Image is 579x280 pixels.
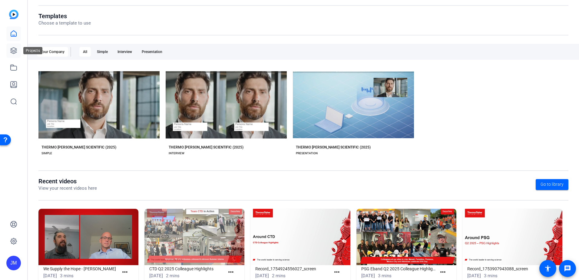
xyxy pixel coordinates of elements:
[144,209,244,265] img: CTD Q2 2025 Colleague Highlights
[439,268,447,276] mat-icon: more_horiz
[121,268,129,276] mat-icon: more_horiz
[38,178,97,185] h1: Recent videos
[23,47,42,54] div: Projects
[541,181,564,188] span: Go to library
[536,179,568,190] a: Go to library
[544,265,551,272] mat-icon: accessibility
[79,47,91,57] div: All
[60,273,74,278] span: 3 mins
[250,209,350,265] img: Record_1754924556027_screen
[93,47,111,57] div: Simple
[564,265,571,272] mat-icon: message
[361,273,375,278] span: [DATE]
[37,47,68,57] div: Your Company
[41,151,52,156] div: SIMPLE
[296,151,318,156] div: PRESENTATION
[462,209,562,265] img: Record_1753907943088_screen
[169,151,184,156] div: INTERVIEW
[378,273,392,278] span: 3 mins
[9,10,18,19] img: blue-gradient.svg
[138,47,166,57] div: Presentation
[255,265,331,272] h1: Record_1754924556027_screen
[333,268,341,276] mat-icon: more_horiz
[255,273,269,278] span: [DATE]
[227,268,235,276] mat-icon: more_horiz
[38,209,138,265] img: We Supply the Hope - Perry Jennings
[43,265,119,272] h1: We Supply the Hope - [PERSON_NAME]
[41,145,116,150] div: THERMO [PERSON_NAME] SCIENTIFIC (2025)
[38,185,97,192] p: View your recent videos here
[272,273,286,278] span: 2 mins
[467,273,481,278] span: [DATE]
[166,273,180,278] span: 2 mins
[38,20,91,27] p: Choose a template to use
[467,265,543,272] h1: Record_1753907943088_screen
[149,273,163,278] span: [DATE]
[149,265,225,272] h1: CTD Q2 2025 Colleague Highlights
[484,273,498,278] span: 3 mins
[356,209,456,265] img: PSG Eband Q2 2025 Colleague Highlights
[114,47,136,57] div: Interview
[43,273,57,278] span: [DATE]
[361,265,437,272] h1: PSG Eband Q2 2025 Colleague Highlights
[296,145,371,150] div: THERMO [PERSON_NAME] SCIENTIFIC (2025)
[38,12,91,20] h1: Templates
[169,145,243,150] div: THERMO [PERSON_NAME] SCIENTIFIC (2025)
[6,256,21,270] div: JM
